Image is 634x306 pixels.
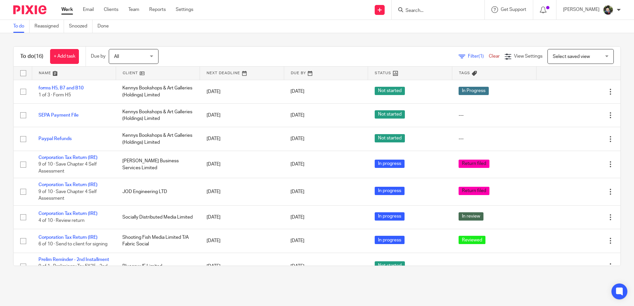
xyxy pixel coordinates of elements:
[405,8,465,14] input: Search
[459,135,530,142] div: ---
[489,54,500,59] a: Clear
[375,261,405,270] span: Not started
[38,242,107,246] span: 6 of 10 · Send to client for signing
[200,178,284,205] td: [DATE]
[501,7,526,12] span: Get Support
[149,6,166,13] a: Reports
[104,6,118,13] a: Clients
[116,103,200,127] td: Kennys Bookshops & Art Galleries (Holdings) Limited
[38,235,97,240] a: Corporation Tax Return (IRE)
[38,155,97,160] a: Corporation Tax Return (IRE)
[34,20,64,33] a: Reassigned
[13,20,30,33] a: To do
[38,86,84,90] a: forms H5, B7 and B10
[375,134,405,142] span: Not started
[200,103,284,127] td: [DATE]
[91,53,105,60] p: Due by
[553,54,590,59] span: Select saved view
[200,253,284,280] td: [DATE]
[290,113,304,118] span: [DATE]
[200,80,284,103] td: [DATE]
[34,54,43,59] span: (16)
[38,264,107,276] span: 0 of 1 · Preliminary Tax FY25 - 2nd installment 90%FY25 due [DATE]
[38,162,97,174] span: 9 of 10 · Save Chapter 4 Self Assessment
[290,162,304,167] span: [DATE]
[459,263,530,270] div: ---
[38,182,97,187] a: Corporation Tax Return (IRE)
[375,236,405,244] span: In progress
[116,205,200,229] td: Socially Distributed Media Limited
[459,160,489,168] span: Return filed
[176,6,193,13] a: Settings
[290,238,304,243] span: [DATE]
[61,6,73,13] a: Work
[459,187,489,195] span: Return filed
[38,113,79,118] a: SEPA Payment File
[459,71,470,75] span: Tags
[116,253,200,280] td: Bluecrux IE Limited
[375,87,405,95] span: Not started
[200,205,284,229] td: [DATE]
[38,93,71,97] span: 1 of 3 · Form H5
[83,6,94,13] a: Email
[50,49,79,64] a: + Add task
[38,257,109,262] a: Prelim Reminder - 2nd Installment
[459,212,483,221] span: In review
[38,189,97,201] span: 9 of 10 · Save Chapter 4 Self Assessment
[38,211,97,216] a: Corporation Tax Return (IRE)
[290,215,304,220] span: [DATE]
[290,89,304,94] span: [DATE]
[116,127,200,151] td: Kennys Bookshops & Art Galleries (Holdings) Limited
[200,151,284,178] td: [DATE]
[375,212,405,221] span: In progress
[459,236,485,244] span: Reviewed
[116,80,200,103] td: Kennys Bookshops & Art Galleries (Holdings) Limited
[375,160,405,168] span: In progress
[478,54,484,59] span: (1)
[459,87,489,95] span: In Progress
[375,110,405,119] span: Not started
[128,6,139,13] a: Team
[38,136,72,141] a: Paypal Refunds
[97,20,114,33] a: Done
[114,54,119,59] span: All
[563,6,600,13] p: [PERSON_NAME]
[20,53,43,60] h1: To do
[200,127,284,151] td: [DATE]
[116,151,200,178] td: [PERSON_NAME] Business Services Limited
[375,187,405,195] span: In progress
[514,54,542,59] span: View Settings
[290,189,304,194] span: [DATE]
[200,229,284,253] td: [DATE]
[459,112,530,119] div: ---
[603,5,613,15] img: Jade.jpeg
[290,264,304,269] span: [DATE]
[290,136,304,141] span: [DATE]
[13,5,46,14] img: Pixie
[468,54,489,59] span: Filter
[38,218,85,223] span: 4 of 10 · Review return
[116,178,200,205] td: JOD Engineering LTD
[69,20,93,33] a: Snoozed
[116,229,200,253] td: Shooting Fish Media Limited T/A Fabric Social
